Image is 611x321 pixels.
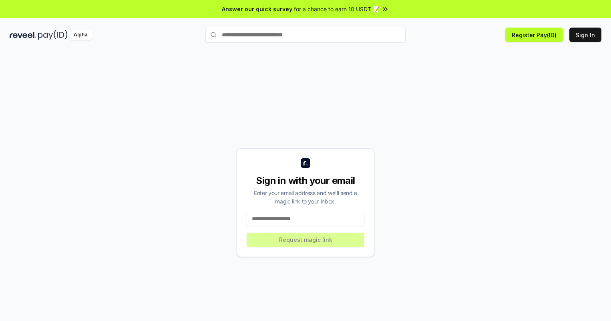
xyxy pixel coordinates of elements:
button: Register Pay(ID) [505,28,563,42]
div: Sign in with your email [247,174,364,187]
img: reveel_dark [10,30,36,40]
span: Answer our quick survey [222,5,292,13]
img: logo_small [301,158,310,168]
button: Sign In [569,28,601,42]
div: Alpha [69,30,92,40]
span: for a chance to earn 10 USDT 📝 [294,5,380,13]
div: Enter your email address and we’ll send a magic link to your inbox. [247,189,364,205]
img: pay_id [38,30,68,40]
